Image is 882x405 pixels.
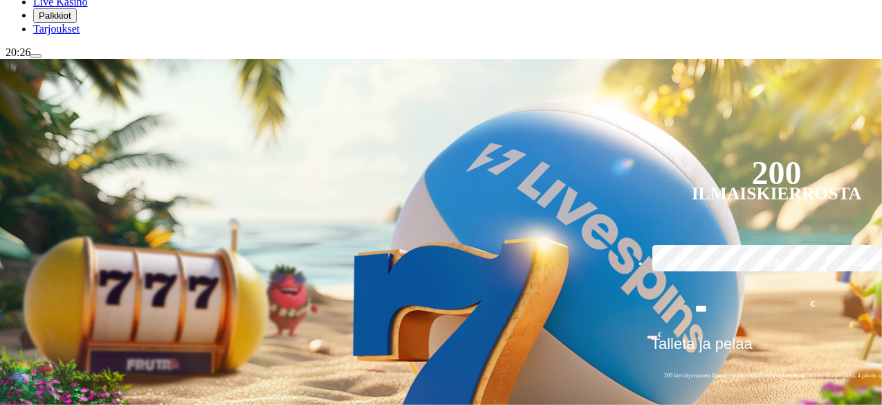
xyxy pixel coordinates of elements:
[736,243,818,283] label: 150 €
[39,10,71,21] span: Palkkiot
[33,23,80,35] a: gift-inverted iconTarjoukset
[658,330,662,339] span: €
[649,243,731,283] label: 50 €
[651,335,753,363] span: Talleta ja pelaa
[33,23,80,35] span: Tarjoukset
[811,298,815,311] span: €
[33,8,77,23] button: reward iconPalkkiot
[692,186,862,202] div: Ilmaiskierrosta
[752,165,802,181] div: 200
[30,54,42,58] button: menu
[6,46,30,58] span: 20:26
